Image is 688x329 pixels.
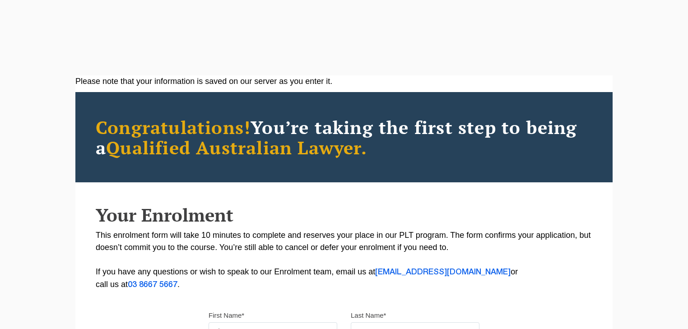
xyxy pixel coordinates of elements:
[106,135,367,159] span: Qualified Australian Lawyer.
[96,205,592,225] h2: Your Enrolment
[375,269,511,276] a: [EMAIL_ADDRESS][DOMAIN_NAME]
[96,115,251,139] span: Congratulations!
[128,281,177,288] a: 03 8667 5667
[96,117,592,158] h2: You’re taking the first step to being a
[209,311,244,320] label: First Name*
[351,311,386,320] label: Last Name*
[75,75,613,88] div: Please note that your information is saved on our server as you enter it.
[96,229,592,291] p: This enrolment form will take 10 minutes to complete and reserves your place in our PLT program. ...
